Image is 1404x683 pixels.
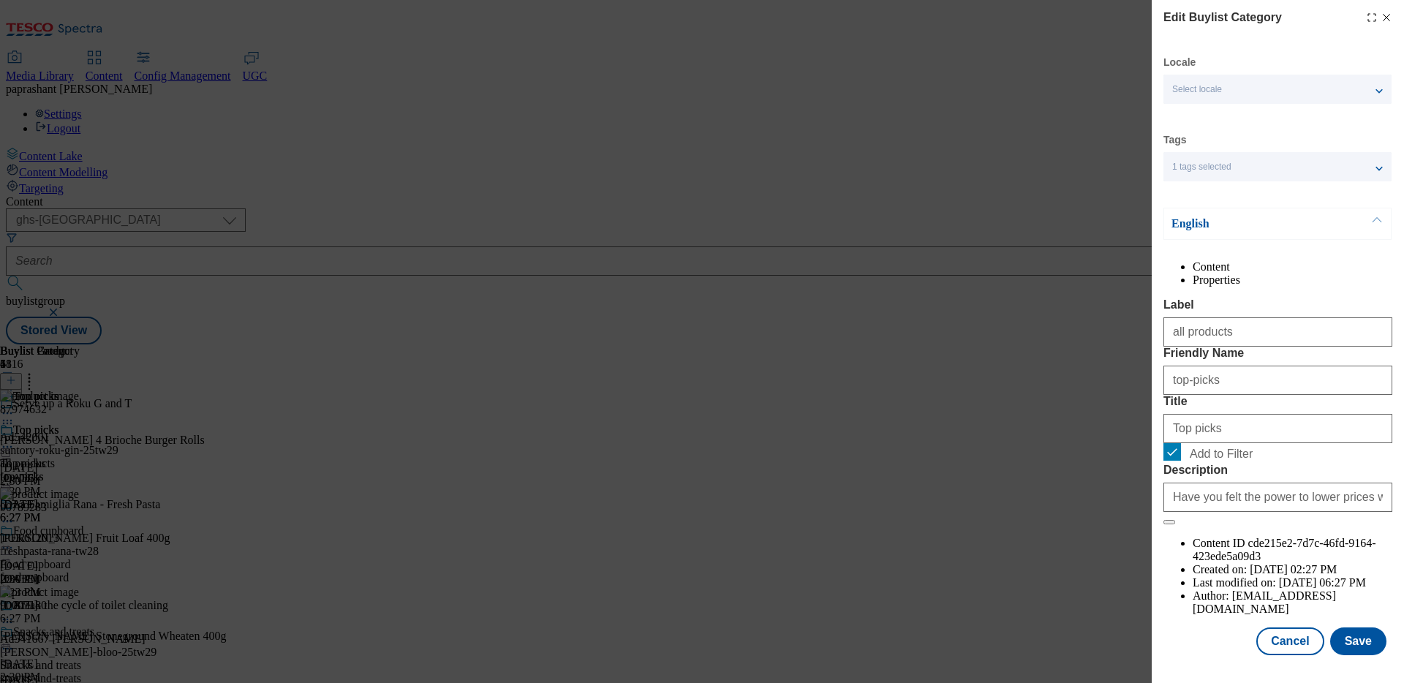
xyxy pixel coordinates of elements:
li: Content [1193,260,1392,273]
input: Enter Title [1163,414,1392,443]
p: English [1171,216,1325,231]
label: Description [1163,464,1392,477]
button: 1 tags selected [1163,152,1392,181]
button: Cancel [1256,627,1324,655]
button: Save [1330,627,1386,655]
span: Add to Filter [1190,448,1253,461]
span: cde215e2-7d7c-46fd-9164-423ede5a09d3 [1193,537,1376,562]
button: Select locale [1163,75,1392,104]
label: Title [1163,395,1392,408]
span: [EMAIL_ADDRESS][DOMAIN_NAME] [1193,589,1336,615]
span: [DATE] 02:27 PM [1250,563,1337,576]
input: Enter Friendly Name [1163,366,1392,395]
li: Last modified on: [1193,576,1392,589]
span: [DATE] 06:27 PM [1279,576,1366,589]
input: Enter Label [1163,317,1392,347]
li: Content ID [1193,537,1392,563]
h4: Edit Buylist Category [1163,9,1282,26]
label: Friendly Name [1163,347,1392,360]
span: Select locale [1172,84,1222,95]
span: 1 tags selected [1172,162,1231,173]
label: Label [1163,298,1392,312]
label: Locale [1163,59,1196,67]
li: Properties [1193,273,1392,287]
label: Tags [1163,136,1187,144]
li: Created on: [1193,563,1392,576]
input: Enter Description [1163,483,1392,512]
li: Author: [1193,589,1392,616]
